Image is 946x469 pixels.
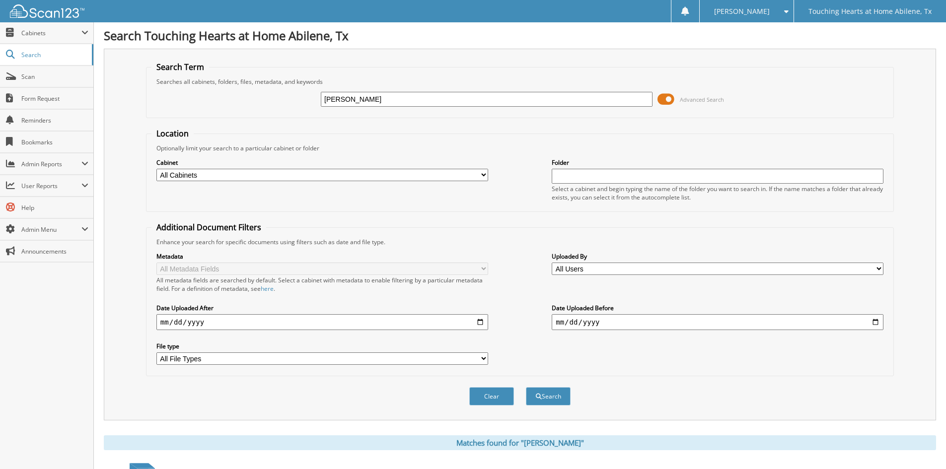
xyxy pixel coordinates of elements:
[21,94,88,103] span: Form Request
[151,128,194,139] legend: Location
[21,51,87,59] span: Search
[156,158,488,167] label: Cabinet
[552,252,883,261] label: Uploaded By
[21,225,81,234] span: Admin Menu
[156,342,488,350] label: File type
[21,203,88,212] span: Help
[151,62,209,72] legend: Search Term
[151,77,888,86] div: Searches all cabinets, folders, files, metadata, and keywords
[21,116,88,125] span: Reminders
[156,276,488,293] div: All metadata fields are searched by default. Select a cabinet with metadata to enable filtering b...
[104,27,936,44] h1: Search Touching Hearts at Home Abilene, Tx
[151,238,888,246] div: Enhance your search for specific documents using filters such as date and file type.
[21,72,88,81] span: Scan
[151,144,888,152] div: Optionally limit your search to a particular cabinet or folder
[21,247,88,256] span: Announcements
[156,304,488,312] label: Date Uploaded After
[21,182,81,190] span: User Reports
[552,185,883,201] div: Select a cabinet and begin typing the name of the folder you want to search in. If the name match...
[21,29,81,37] span: Cabinets
[552,304,883,312] label: Date Uploaded Before
[552,314,883,330] input: end
[469,387,514,405] button: Clear
[526,387,571,405] button: Search
[156,252,488,261] label: Metadata
[151,222,266,233] legend: Additional Document Filters
[261,284,274,293] a: here
[21,160,81,168] span: Admin Reports
[714,8,770,14] span: [PERSON_NAME]
[156,314,488,330] input: start
[10,4,84,18] img: scan123-logo-white.svg
[680,96,724,103] span: Advanced Search
[808,8,932,14] span: Touching Hearts at Home Abilene, Tx
[552,158,883,167] label: Folder
[21,138,88,146] span: Bookmarks
[104,435,936,450] div: Matches found for "[PERSON_NAME]"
